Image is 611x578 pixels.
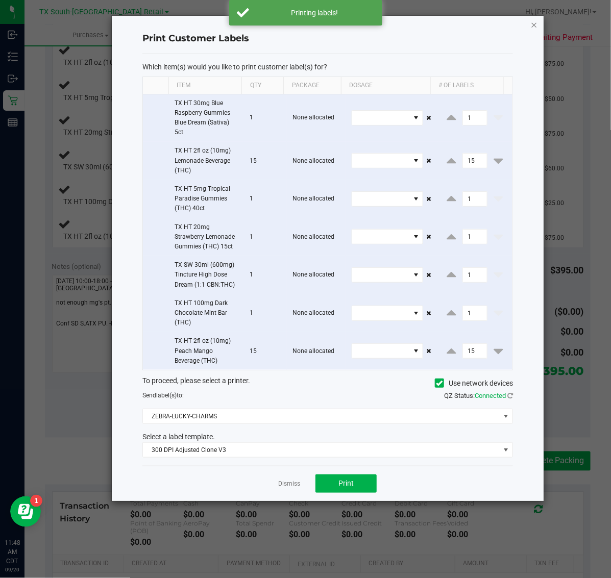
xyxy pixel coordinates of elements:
[143,409,500,423] span: ZEBRA-LUCKY-CHARMS
[142,62,513,71] p: Which item(s) would you like to print customer label(s) for?
[168,256,244,294] td: TX SW 30ml (600mg) Tincture High Dose Dream (1:1 CBN:THC)
[243,294,286,333] td: 1
[243,332,286,370] td: 15
[168,180,244,218] td: TX HT 5mg Tropical Paradise Gummies (THC) 40ct
[341,77,430,94] th: Dosage
[444,392,513,399] span: QZ Status:
[243,218,286,257] td: 1
[283,77,341,94] th: Package
[168,77,242,94] th: Item
[287,332,346,370] td: None allocated
[278,480,300,488] a: Dismiss
[243,256,286,294] td: 1
[287,142,346,180] td: None allocated
[243,94,286,142] td: 1
[30,495,42,507] iframe: Resource center unread badge
[243,180,286,218] td: 1
[243,142,286,180] td: 15
[135,432,521,442] div: Select a label template.
[287,180,346,218] td: None allocated
[255,8,375,18] div: Printing labels!
[287,256,346,294] td: None allocated
[168,94,244,142] td: TX HT 30mg Blue Raspberry Gummies Blue Dream (Sativa) 5ct
[135,375,521,391] div: To proceed, please select a printer.
[435,378,513,389] label: Use network devices
[156,392,177,399] span: label(s)
[168,142,244,180] td: TX HT 2fl oz (10mg) Lemonade Beverage (THC)
[143,443,500,457] span: 300 DPI Adjusted Clone V3
[241,77,283,94] th: Qty
[168,218,244,257] td: TX HT 20mg Strawberry Lemonade Gummies (THC) 15ct
[168,332,244,370] td: TX HT 2fl oz (10mg) Peach Mango Beverage (THC)
[430,77,504,94] th: # of labels
[287,94,346,142] td: None allocated
[475,392,506,399] span: Connected
[142,392,184,399] span: Send to:
[10,496,41,527] iframe: Resource center
[287,294,346,333] td: None allocated
[315,474,377,493] button: Print
[338,479,354,487] span: Print
[142,32,513,45] h4: Print Customer Labels
[168,294,244,333] td: TX HT 100mg Dark Chocolate Mint Bar (THC)
[287,218,346,257] td: None allocated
